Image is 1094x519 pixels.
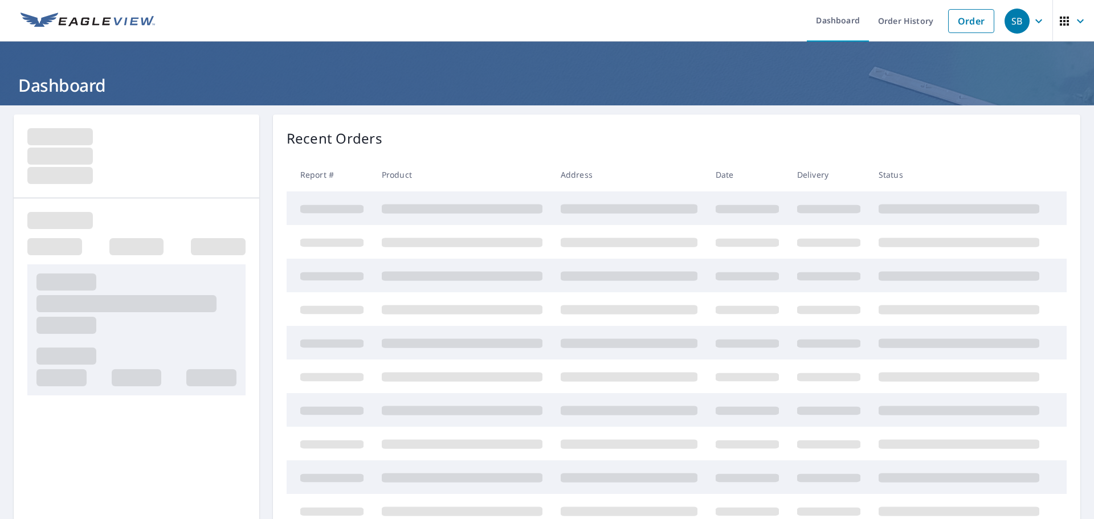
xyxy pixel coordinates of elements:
[287,128,382,149] p: Recent Orders
[287,158,373,191] th: Report #
[1005,9,1030,34] div: SB
[707,158,788,191] th: Date
[552,158,707,191] th: Address
[21,13,155,30] img: EV Logo
[14,73,1080,97] h1: Dashboard
[788,158,870,191] th: Delivery
[373,158,552,191] th: Product
[870,158,1048,191] th: Status
[948,9,994,33] a: Order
